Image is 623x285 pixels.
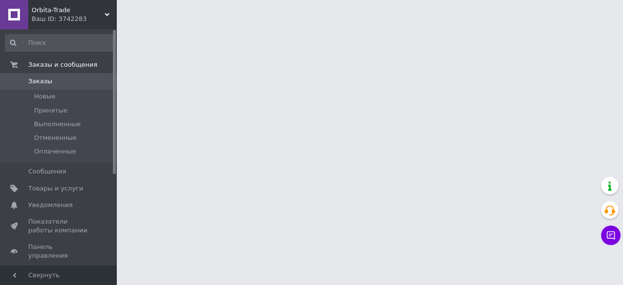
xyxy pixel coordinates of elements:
span: Заказы [28,77,52,86]
span: Выполненные [34,120,81,129]
input: Поиск [5,34,115,52]
span: Отмененные [34,133,76,142]
span: Панель управления [28,243,90,260]
span: Сообщения [28,167,66,176]
span: Товары и услуги [28,184,83,193]
span: Показатели работы компании [28,217,90,235]
div: Ваш ID: 3742283 [32,15,117,23]
span: Оплаченные [34,147,76,156]
button: Чат с покупателем [601,226,621,245]
span: Новые [34,92,55,101]
span: Заказы и сообщения [28,60,97,69]
span: Принятые [34,106,68,115]
span: Orbita-Trade [32,6,105,15]
span: Уведомления [28,201,73,209]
